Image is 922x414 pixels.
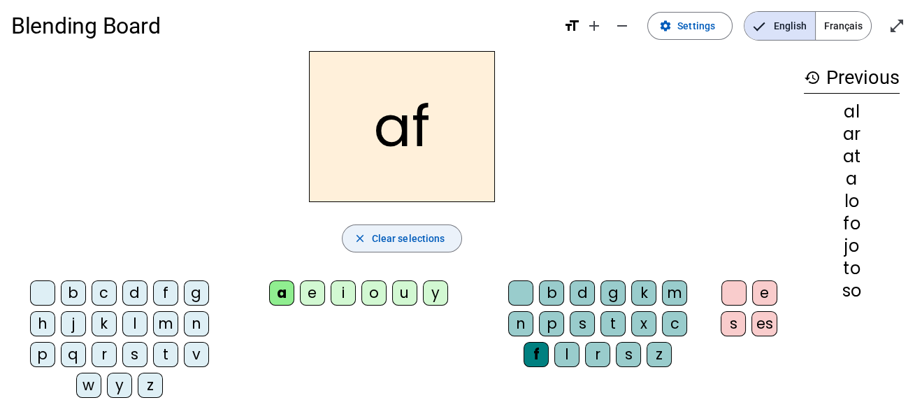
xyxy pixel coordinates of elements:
[804,69,821,86] mat-icon: history
[539,280,564,306] div: b
[361,280,387,306] div: o
[600,280,626,306] div: g
[804,283,900,299] div: so
[184,280,209,306] div: g
[744,11,872,41] mat-button-toggle-group: Language selection
[816,12,871,40] span: Français
[677,17,715,34] span: Settings
[392,280,417,306] div: u
[153,280,178,306] div: f
[61,311,86,336] div: j
[153,342,178,367] div: t
[662,311,687,336] div: c
[508,311,533,336] div: n
[11,3,552,48] h1: Blending Board
[804,260,900,277] div: to
[372,230,445,247] span: Clear selections
[647,342,672,367] div: z
[608,12,636,40] button: Decrease font size
[92,280,117,306] div: c
[804,62,900,94] h3: Previous
[804,238,900,255] div: jo
[721,311,746,336] div: s
[153,311,178,336] div: m
[744,12,815,40] span: English
[92,311,117,336] div: k
[300,280,325,306] div: e
[804,103,900,120] div: al
[883,12,911,40] button: Enter full screen
[804,215,900,232] div: fo
[539,311,564,336] div: p
[122,280,147,306] div: d
[570,280,595,306] div: d
[751,311,777,336] div: es
[61,342,86,367] div: q
[647,12,733,40] button: Settings
[76,373,101,398] div: w
[600,311,626,336] div: t
[269,280,294,306] div: a
[30,311,55,336] div: h
[122,311,147,336] div: l
[107,373,132,398] div: y
[563,17,580,34] mat-icon: format_size
[888,17,905,34] mat-icon: open_in_full
[631,280,656,306] div: k
[804,171,900,187] div: a
[585,342,610,367] div: r
[309,51,495,202] h2: af
[524,342,549,367] div: f
[586,17,603,34] mat-icon: add
[570,311,595,336] div: s
[331,280,356,306] div: i
[184,311,209,336] div: n
[354,232,366,245] mat-icon: close
[662,280,687,306] div: m
[804,193,900,210] div: lo
[616,342,641,367] div: s
[804,148,900,165] div: at
[92,342,117,367] div: r
[184,342,209,367] div: v
[138,373,163,398] div: z
[61,280,86,306] div: b
[30,342,55,367] div: p
[580,12,608,40] button: Increase font size
[614,17,631,34] mat-icon: remove
[752,280,777,306] div: e
[342,224,463,252] button: Clear selections
[122,342,147,367] div: s
[554,342,579,367] div: l
[423,280,448,306] div: y
[631,311,656,336] div: x
[804,126,900,143] div: ar
[659,20,672,32] mat-icon: settings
